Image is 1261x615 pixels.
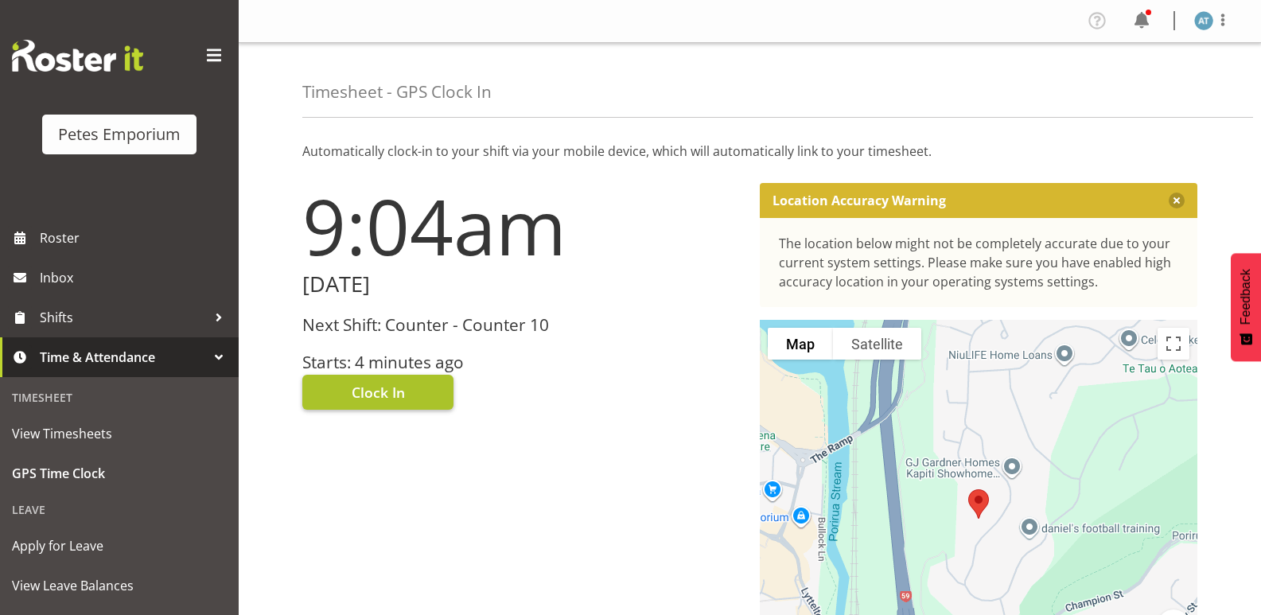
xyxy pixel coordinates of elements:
p: Location Accuracy Warning [773,193,946,208]
span: Roster [40,226,231,250]
div: Leave [4,493,235,526]
span: View Leave Balances [12,574,227,597]
span: Feedback [1239,269,1253,325]
h2: [DATE] [302,272,741,297]
button: Clock In [302,375,453,410]
p: Automatically clock-in to your shift via your mobile device, which will automatically link to you... [302,142,1197,161]
span: GPS Time Clock [12,461,227,485]
button: Toggle fullscreen view [1158,328,1189,360]
span: Inbox [40,266,231,290]
a: View Leave Balances [4,566,235,605]
img: Rosterit website logo [12,40,143,72]
a: View Timesheets [4,414,235,453]
h3: Starts: 4 minutes ago [302,353,741,372]
div: Timesheet [4,381,235,414]
h3: Next Shift: Counter - Counter 10 [302,316,741,334]
span: Shifts [40,306,207,329]
div: The location below might not be completely accurate due to your current system settings. Please m... [779,234,1179,291]
a: GPS Time Clock [4,453,235,493]
h1: 9:04am [302,183,741,269]
img: alex-micheal-taniwha5364.jpg [1194,11,1213,30]
a: Apply for Leave [4,526,235,566]
div: Petes Emporium [58,123,181,146]
span: View Timesheets [12,422,227,446]
span: Apply for Leave [12,534,227,558]
h4: Timesheet - GPS Clock In [302,83,492,101]
button: Feedback - Show survey [1231,253,1261,361]
span: Clock In [352,382,405,403]
button: Show satellite imagery [833,328,921,360]
button: Show street map [768,328,833,360]
button: Close message [1169,193,1185,208]
span: Time & Attendance [40,345,207,369]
